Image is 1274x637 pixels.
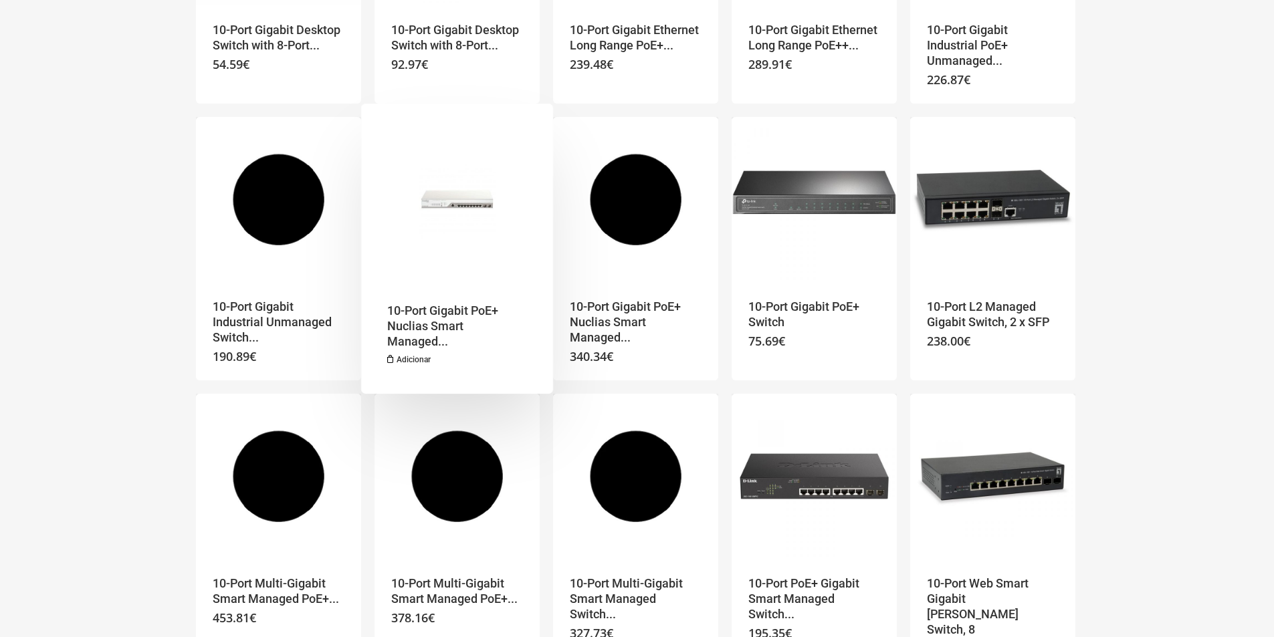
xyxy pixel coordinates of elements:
bdi: 190.89 [213,348,256,364]
a: 10-Port Gigabit Desktop Switch with 8-Port... [391,22,523,54]
span: € [964,333,970,349]
a: 10-Port Gigabit Ethernet Long Range PoE+... [570,22,702,54]
span: € [778,333,785,349]
img: Placeholder [553,394,718,559]
span: € [785,56,792,72]
a: 10-Port Gigabit PoE+ Switch [748,299,880,331]
a: 10-Port L2 Managed Gigabit Switch, 2 x SFP [910,117,1075,282]
img: Placeholder [375,394,540,559]
a: 10-Port Multi-Gigabit Smart Managed PoE+ Switch including 8 multi-Gigabit 2.5G PoE and 2 10G SFP+... [196,394,361,559]
span: € [249,610,256,626]
bdi: 289.91 [748,56,792,72]
bdi: 75.69 [748,333,785,349]
a: 10-Port Web Smart Gigabit PoE Switch, 8 PoE Outputs, 2 x Gigabit SFP, 70W [910,394,1075,559]
bdi: 238.00 [927,333,970,349]
a: 10-Port Multi-Gigabit Smart Managed PoE+ Switch including 8 multi-Gigabit 2.5G PoE and 2 10G SFP+... [375,394,540,559]
img: Placeholder [910,394,1075,559]
a: 10-Port Gigabit Desktop Switch with 8-Port... [213,22,344,54]
a: 10-Port Gigabit PoE+ Nuclias Smart Managed... [570,299,702,346]
span: € [421,56,428,72]
span: Adicionar [397,352,431,367]
a: 10-Port Multi-Gigabit Smart Managed Switch... [570,576,702,623]
span: € [964,72,970,88]
a: 10-Port PoE+ Gigabit Smart Managed Switch (130W) [732,394,897,559]
bdi: 340.34 [570,348,613,364]
bdi: 92.97 [391,56,428,72]
span: € [428,610,435,626]
a: 10-Port PoE+ Gigabit Smart Managed Switch... [748,576,880,623]
a: 10-Port Gigabit Ethernet Long Range PoE++... [748,22,880,54]
a: 10-Port L2 Managed Gigabit Switch, 2 x SFP [927,299,1059,331]
img: Placeholder [553,117,718,282]
bdi: 54.59 [213,56,249,72]
bdi: 378.16 [391,610,435,626]
span: € [607,56,613,72]
a: Adiciona ao carrinho: “10-Port Gigabit PoE+ Nuclias Smart Managed Switch including 2x SFP Ports (... [387,355,431,364]
a: 10-Port Gigabit PoE+ Nuclias Smart Managed Switch including 2x SFP Ports (With 1 Year License) [375,117,540,282]
a: 10-Port Gigabit Industrial PoE+ Unmanaged... [927,22,1059,70]
a: 10-Port Gigabit PoE+ Nuclias Smart Managed Switch including 2x SFP Ports (With 1 Year License) [553,117,718,282]
a: 10-Port Gigabit PoE+ Nuclias Smart Managed... [387,303,519,350]
img: Placeholder [196,394,361,559]
img: Placeholder [910,117,1075,282]
a: 10-Port Gigabit PoE+ Switch [732,117,897,282]
a: 10-Port Multi-Gigabit Smart Managed PoE+... [213,576,344,608]
bdi: 453.81 [213,610,256,626]
span: € [249,348,256,364]
a: 10-Port Multi-Gigabit Smart Managed PoE+... [391,576,523,608]
bdi: 239.48 [570,56,613,72]
span: € [607,348,613,364]
img: Placeholder [732,394,897,559]
img: Placeholder [375,117,540,282]
a: 10-Port Gigabit Industrial Unmanaged Switch with 2 x SFP Ports [196,117,361,282]
bdi: 226.87 [927,72,970,88]
a: 10-Port Gigabit Industrial Unmanaged Switch... [213,299,344,346]
img: Placeholder [732,117,897,282]
span: € [243,56,249,72]
a: 10-Port Multi-Gigabit Smart Managed Switch including 8 multi-Gigabit 2.5G and 2 10G SFP+ ports [553,394,718,559]
img: Placeholder [196,117,361,282]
